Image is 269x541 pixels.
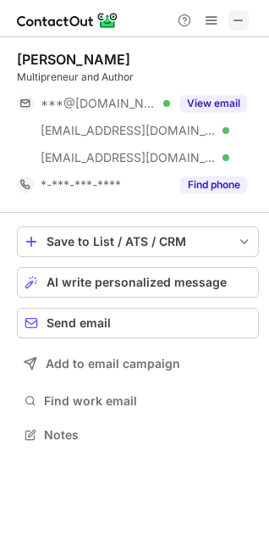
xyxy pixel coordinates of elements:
[47,316,111,330] span: Send email
[44,427,252,443] span: Notes
[46,357,180,371] span: Add to email campaign
[44,393,252,409] span: Find work email
[180,176,247,193] button: Reveal Button
[17,51,130,68] div: [PERSON_NAME]
[17,267,259,298] button: AI write personalized message
[180,95,247,112] button: Reveal Button
[47,276,227,289] span: AI write personalized message
[47,235,229,248] div: Save to List / ATS / CRM
[41,123,217,138] span: [EMAIL_ADDRESS][DOMAIN_NAME]
[17,226,259,257] button: save-profile-one-click
[17,308,259,338] button: Send email
[41,96,157,111] span: ***@[DOMAIN_NAME]
[17,349,259,379] button: Add to email campaign
[41,150,217,165] span: [EMAIL_ADDRESS][DOMAIN_NAME]
[17,10,118,31] img: ContactOut v5.3.10
[17,423,259,447] button: Notes
[17,70,259,85] div: Multipreneur and Author
[17,389,259,413] button: Find work email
